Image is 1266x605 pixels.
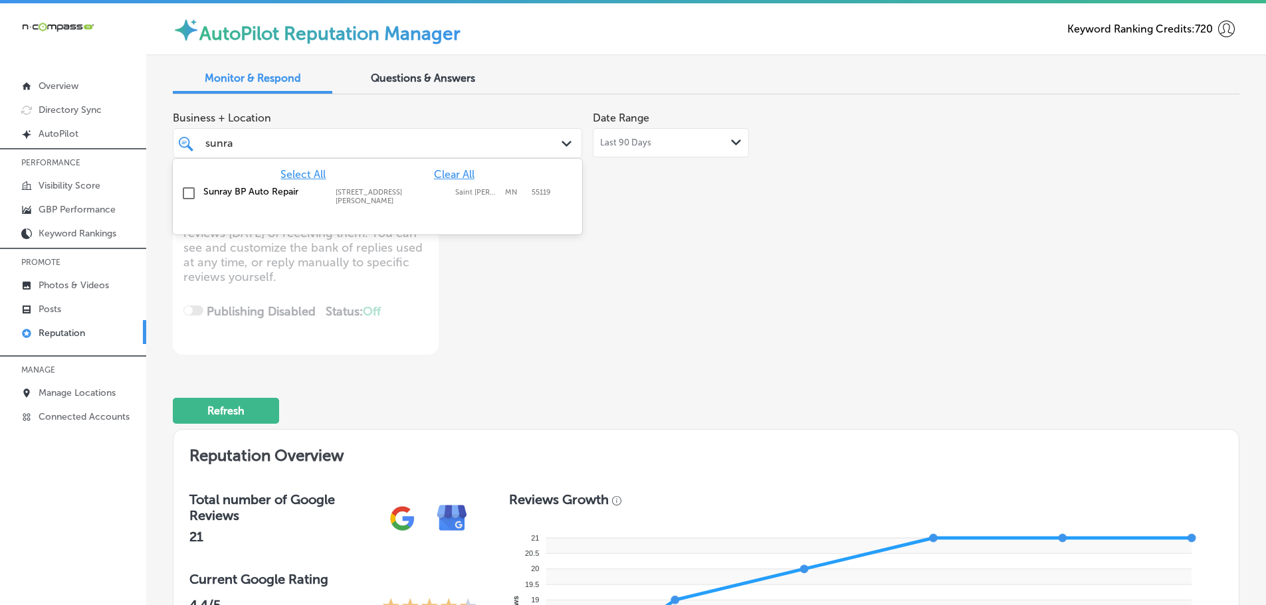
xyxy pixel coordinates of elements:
label: 344 Ruth Street North [336,188,449,205]
span: Questions & Answers [371,72,475,84]
p: GBP Performance [39,204,116,215]
img: e7ababfa220611ac49bdb491a11684a6.png [427,493,477,543]
h2: 21 [189,529,377,545]
label: AutoPilot Reputation Manager [199,23,461,44]
button: Refresh [173,398,279,424]
img: autopilot-icon [173,17,199,43]
span: Monitor & Respond [205,72,301,84]
p: Keyword Rankings [39,228,116,239]
p: Photos & Videos [39,280,109,291]
label: MN [505,188,525,205]
label: Date Range [593,112,649,124]
span: Select All [280,168,326,181]
span: Business + Location [173,112,582,124]
h3: Reviews Growth [509,491,609,507]
span: Clear All [434,168,475,181]
span: Last 90 Days [600,137,651,148]
tspan: 19.5 [525,580,539,588]
p: AutoPilot [39,128,78,139]
p: Visibility Score [39,180,100,191]
span: Keyword Ranking Credits: 720 [1067,23,1213,35]
p: Connected Accounts [39,411,130,422]
tspan: 20 [531,564,539,572]
img: 660ab0bf-5cc7-4cb8-ba1c-48b5ae0f18e60NCTV_CLogo_TV_Black_-500x88.png [21,21,94,33]
p: Reputation [39,327,85,339]
tspan: 20.5 [525,549,539,557]
tspan: 19 [531,596,539,604]
p: Posts [39,303,61,315]
p: Manage Locations [39,387,116,398]
h2: Reputation Overview [173,430,1239,475]
label: 55119 [532,188,551,205]
label: Saint Paul [455,188,498,205]
tspan: 21 [531,534,539,542]
h3: Total number of Google Reviews [189,491,377,523]
p: Directory Sync [39,104,102,116]
p: Overview [39,80,78,92]
img: gPZS+5FD6qPJAAAAABJRU5ErkJggg== [377,493,427,543]
label: Sunray BP Auto Repair [203,186,322,197]
h3: Current Google Rating [189,571,477,587]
